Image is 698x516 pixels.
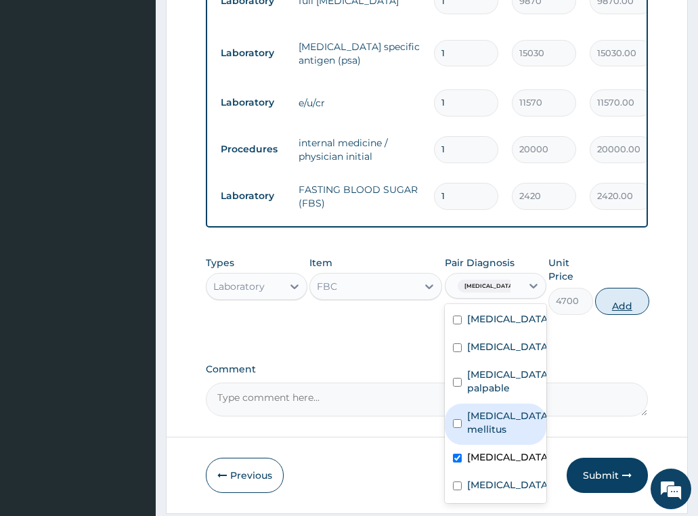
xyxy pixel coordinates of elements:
[214,184,292,209] td: Laboratory
[292,176,427,217] td: FASTING BLOOD SUGAR (FBS)
[467,450,551,464] label: [MEDICAL_DATA]
[567,458,648,493] button: Submit
[467,312,551,326] label: [MEDICAL_DATA]
[214,90,292,115] td: Laboratory
[213,280,265,293] div: Laboratory
[458,280,521,293] span: [MEDICAL_DATA]
[79,171,187,307] span: We're online!
[309,256,332,270] label: Item
[206,458,284,493] button: Previous
[317,280,337,293] div: FBC
[445,256,515,270] label: Pair Diagnosis
[292,33,427,74] td: [MEDICAL_DATA] specific antigen (psa)
[467,340,551,353] label: [MEDICAL_DATA]
[206,257,234,269] label: Types
[595,288,649,315] button: Add
[548,256,592,283] label: Unit Price
[25,68,55,102] img: d_794563401_company_1708531726252_794563401
[7,370,258,417] textarea: Type your message and hit 'Enter'
[70,76,227,93] div: Chat with us now
[467,478,551,492] label: [MEDICAL_DATA]
[222,7,255,39] div: Minimize live chat window
[467,368,551,395] label: [MEDICAL_DATA] palpable
[292,129,427,170] td: internal medicine / physician initial
[292,89,427,116] td: e/u/cr
[467,409,551,436] label: [MEDICAL_DATA] mellitus
[206,364,649,375] label: Comment
[214,137,292,162] td: Procedures
[214,41,292,66] td: Laboratory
